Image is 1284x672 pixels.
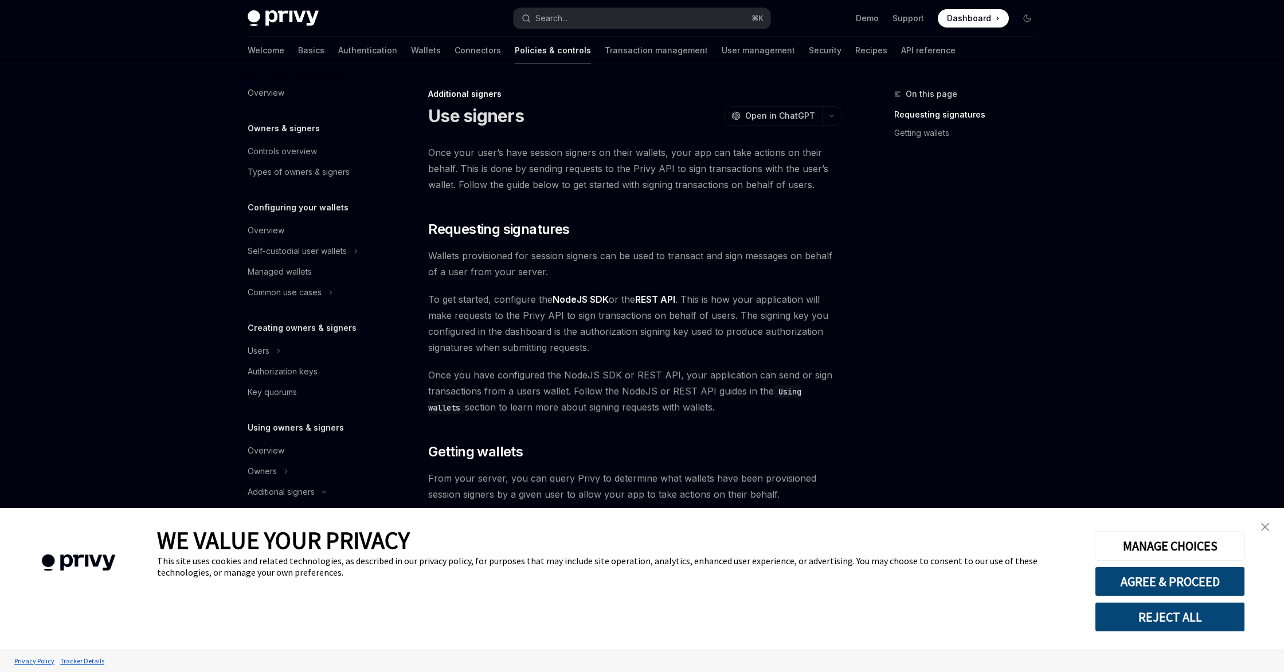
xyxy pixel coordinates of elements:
[248,344,269,358] div: Users
[248,365,318,378] div: Authorization keys
[248,286,322,299] div: Common use cases
[635,294,675,306] a: REST API
[428,291,841,355] span: To get started, configure the or the . This is how your application will make requests to the Pri...
[157,555,1078,578] div: This site uses cookies and related technologies, as described in our privacy policy, for purposes...
[1261,523,1269,531] img: close banner
[157,525,410,555] span: WE VALUE YOUR PRIVACY
[411,37,441,64] a: Wallets
[1095,602,1245,632] button: REJECT ALL
[238,162,385,182] a: Types of owners & signers
[428,443,523,461] span: Getting wallets
[428,470,841,502] span: From your server, you can query Privy to determine what wallets have been provisioned session sig...
[238,261,385,282] a: Managed wallets
[605,37,708,64] a: Transaction management
[901,37,956,64] a: API reference
[428,367,841,415] span: Once you have configured the NodeJS SDK or REST API, your application can send or sign transactio...
[248,485,315,499] div: Additional signers
[1018,9,1036,28] button: Toggle dark mode
[724,106,822,126] button: Open in ChatGPT
[17,538,140,588] img: company logo
[248,86,284,100] div: Overview
[248,165,350,179] div: Types of owners & signers
[455,37,501,64] a: Connectors
[238,361,385,382] a: Authorization keys
[248,421,344,435] h5: Using owners & signers
[338,37,397,64] a: Authentication
[248,224,284,237] div: Overview
[57,651,107,671] a: Tracker Details
[938,9,1009,28] a: Dashboard
[248,122,320,135] h5: Owners & signers
[238,440,385,461] a: Overview
[1095,531,1245,561] button: MANAGE CHOICES
[238,382,385,403] a: Key quorums
[745,110,815,122] span: Open in ChatGPT
[514,8,770,29] button: Search...⌘K
[238,502,385,523] a: Overview
[428,220,569,239] span: Requesting signatures
[428,106,524,126] h1: Use signers
[855,37,887,64] a: Recipes
[248,10,319,26] img: dark logo
[238,83,385,103] a: Overview
[248,464,277,478] div: Owners
[248,321,357,335] h5: Creating owners & signers
[894,124,1046,142] a: Getting wallets
[238,141,385,162] a: Controls overview
[894,106,1046,124] a: Requesting signatures
[1095,566,1245,596] button: AGREE & PROCEED
[248,244,347,258] div: Self-custodial user wallets
[238,220,385,241] a: Overview
[535,11,567,25] div: Search...
[906,87,957,101] span: On this page
[751,14,764,23] span: ⌘ K
[1254,515,1277,538] a: close banner
[248,385,297,399] div: Key quorums
[248,37,284,64] a: Welcome
[428,88,841,100] div: Additional signers
[553,294,609,306] a: NodeJS SDK
[722,37,795,64] a: User management
[11,651,57,671] a: Privacy Policy
[255,506,291,519] div: Overview
[248,265,312,279] div: Managed wallets
[856,13,879,24] a: Demo
[515,37,591,64] a: Policies & controls
[428,248,841,280] span: Wallets provisioned for session signers can be used to transact and sign messages on behalf of a ...
[248,144,317,158] div: Controls overview
[248,201,349,214] h5: Configuring your wallets
[428,144,841,193] span: Once your user’s have session signers on their wallets, your app can take actions on their behalf...
[248,444,284,458] div: Overview
[892,13,924,24] a: Support
[298,37,324,64] a: Basics
[809,37,841,64] a: Security
[947,13,991,24] span: Dashboard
